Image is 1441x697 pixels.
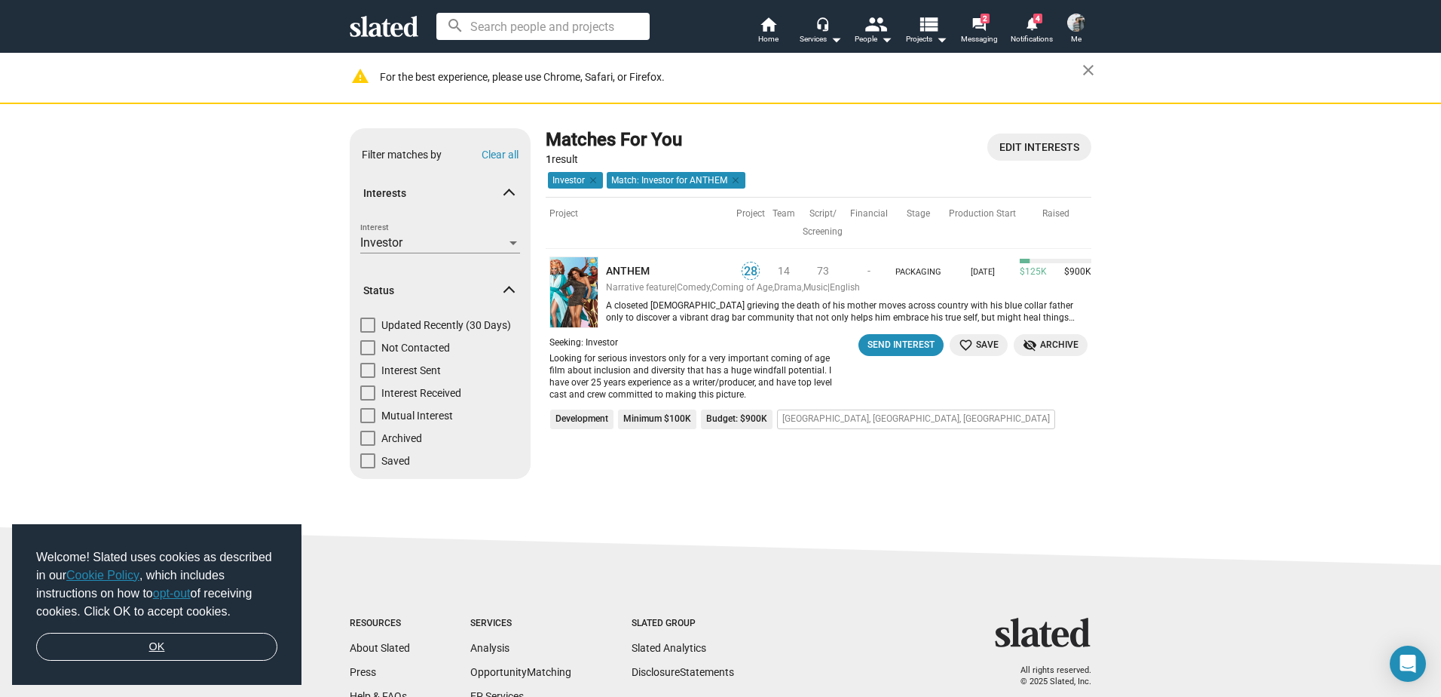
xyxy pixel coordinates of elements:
[1011,30,1053,48] span: Notifications
[381,408,453,423] span: Mutual Interest
[769,197,799,249] th: Team
[585,173,598,187] mat-icon: clear
[363,284,505,298] span: Status
[877,30,895,48] mat-icon: arrow_drop_down
[1023,338,1037,352] mat-icon: visibility_off
[1024,16,1039,30] mat-icon: notifications
[867,337,935,353] div: Send Interest
[858,334,944,356] button: Send Interest
[381,431,422,446] span: Archived
[350,642,410,654] a: About Slated
[632,666,734,678] a: DisclosureStatements
[959,338,973,352] mat-icon: favorite_border
[470,642,509,654] a: Analysis
[961,30,998,48] span: Messaging
[350,666,376,678] a: Press
[1020,197,1091,249] th: Raised
[701,410,773,429] li: Budget: $900K
[1020,266,1047,278] span: $125K
[549,337,618,348] span: Seeking: Investor
[794,15,847,48] button: Services
[546,153,552,165] strong: 1
[546,153,578,165] span: result
[799,197,846,249] th: Script/ Screening
[742,264,759,279] span: 28
[1023,337,1078,353] span: Archive
[917,13,939,35] mat-icon: view_list
[1079,61,1097,79] mat-icon: close
[987,134,1091,161] a: Open profile page - Settings dialog
[828,282,830,293] span: |
[742,15,794,48] a: Home
[436,13,650,40] input: Search people and projects
[350,318,531,476] div: Status
[677,282,711,293] span: Comedy,
[381,453,410,468] span: Saved
[482,149,519,161] button: Clear all
[1390,646,1426,682] div: Open Intercom Messenger
[1005,15,1058,48] a: 4Notifications
[733,197,769,249] th: Project
[932,30,950,48] mat-icon: arrow_drop_down
[632,642,706,654] a: Slated Analytics
[855,30,892,48] div: People
[606,300,1091,324] div: A closeted [DEMOGRAPHIC_DATA] grieving the death of his mother moves across country with his blue...
[153,587,191,600] a: opt-out
[758,30,779,48] span: Home
[350,618,410,630] div: Resources
[959,337,999,353] span: Save
[953,15,1005,48] a: 2Messaging
[607,172,745,189] mat-chip: Match: Investor for ANTHEM
[945,197,1020,249] th: Production Start
[618,410,696,429] li: Minimum $100K
[350,266,531,315] mat-expansion-panel-header: Status
[803,282,828,293] span: Music
[381,385,461,401] span: Interest Received
[777,410,1055,429] li: [GEOGRAPHIC_DATA], [GEOGRAPHIC_DATA], [GEOGRAPHIC_DATA]
[470,666,571,678] a: OpportunityMatching
[846,197,892,249] th: Financial
[548,172,603,189] mat-chip: Investor
[1058,11,1094,50] button: Terry NardoneMe
[1071,30,1082,48] span: Me
[381,318,511,333] span: Updated Recently (30 Days)
[66,569,139,582] a: Cookie Policy
[549,352,836,401] div: Looking for serious investors only for a very important coming of age film about inclusion and di...
[827,30,845,48] mat-icon: arrow_drop_down
[362,148,442,162] div: Filter matches by
[606,282,677,293] span: Narrative feature |
[759,15,777,33] mat-icon: home
[606,264,733,278] a: ANTHEM
[950,334,1008,356] button: Save
[971,17,986,31] mat-icon: forum
[1005,665,1091,687] p: All rights reserved. © 2025 Slated, Inc.
[549,256,598,328] img: ANTHEM
[900,15,953,48] button: Projects
[727,173,741,187] mat-icon: clear
[892,197,945,249] th: Stage
[864,13,886,35] mat-icon: people
[380,67,1082,88] div: For the best experience, please use Chrome, Safari, or Firefox.
[906,30,947,48] span: Projects
[945,249,1020,282] td: [DATE]
[546,128,682,152] div: Matches For You
[800,30,842,48] div: Services
[1014,334,1088,356] button: Archive
[350,169,531,217] mat-expansion-panel-header: Interests
[817,265,829,277] span: 73
[774,282,803,293] span: Drama,
[381,363,441,378] span: Interest Sent
[1058,266,1091,278] span: $900K
[350,220,531,267] div: Interests
[711,282,774,293] span: Coming of Age,
[846,249,892,282] td: -
[778,265,790,277] span: 14
[981,14,990,23] span: 2
[550,410,613,429] li: Development
[830,282,860,293] span: English
[360,235,402,250] span: Investor
[1033,14,1042,23] span: 4
[36,633,277,662] a: dismiss cookie message
[363,186,505,201] span: Interests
